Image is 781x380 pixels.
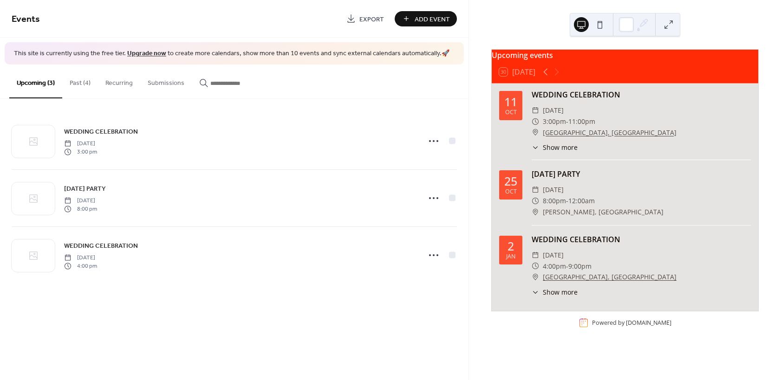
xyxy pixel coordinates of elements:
[566,261,568,272] span: -
[532,287,578,297] button: ​Show more
[508,240,514,252] div: 2
[532,261,539,272] div: ​
[504,175,517,187] div: 25
[543,206,664,218] span: [PERSON_NAME], [GEOGRAPHIC_DATA]
[140,64,192,97] button: Submissions
[64,205,97,213] span: 8:00 pm
[359,14,384,24] span: Export
[64,183,106,194] a: [DATE] PARTY
[14,49,449,58] span: This site is currently using the free tier. to create more calendars, show more than 10 events an...
[626,319,671,327] a: [DOMAIN_NAME]
[543,271,677,283] a: [GEOGRAPHIC_DATA], [GEOGRAPHIC_DATA]
[492,50,758,61] div: Upcoming events
[543,184,564,195] span: [DATE]
[64,253,97,262] span: [DATE]
[415,14,450,24] span: Add Event
[543,195,566,206] span: 8:00pm
[127,47,166,60] a: Upgrade now
[532,195,539,206] div: ​
[543,250,564,261] span: [DATE]
[543,127,677,138] a: [GEOGRAPHIC_DATA], [GEOGRAPHIC_DATA]
[543,105,564,116] span: [DATE]
[543,142,578,152] span: Show more
[543,116,566,127] span: 3:00pm
[532,234,751,245] div: WEDDING CELEBRATION
[64,139,97,148] span: [DATE]
[532,271,539,283] div: ​
[532,142,578,152] button: ​Show more
[532,168,751,180] div: [DATE] PARTY
[506,254,515,260] div: Jan
[543,287,578,297] span: Show more
[339,11,391,26] a: Export
[12,10,40,28] span: Events
[592,319,671,327] div: Powered by
[532,89,751,100] div: WEDDING CELEBRATION
[9,64,62,98] button: Upcoming (3)
[532,287,539,297] div: ​
[64,126,138,137] a: WEDDING CELEBRATION
[505,189,517,195] div: Oct
[532,127,539,138] div: ​
[532,142,539,152] div: ​
[568,261,592,272] span: 9:00pm
[532,206,539,218] div: ​
[62,64,98,97] button: Past (4)
[532,105,539,116] div: ​
[566,195,568,206] span: -
[532,116,539,127] div: ​
[543,261,566,272] span: 4:00pm
[568,195,595,206] span: 12:00am
[568,116,595,127] span: 11:00pm
[395,11,457,26] button: Add Event
[64,148,97,156] span: 3:00 pm
[532,250,539,261] div: ​
[532,184,539,195] div: ​
[566,116,568,127] span: -
[64,127,138,136] span: WEDDING CELEBRATION
[504,96,517,108] div: 11
[64,262,97,271] span: 4:00 pm
[505,109,517,116] div: Oct
[64,240,138,251] a: WEDDING CELEBRATION
[98,64,140,97] button: Recurring
[64,196,97,205] span: [DATE]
